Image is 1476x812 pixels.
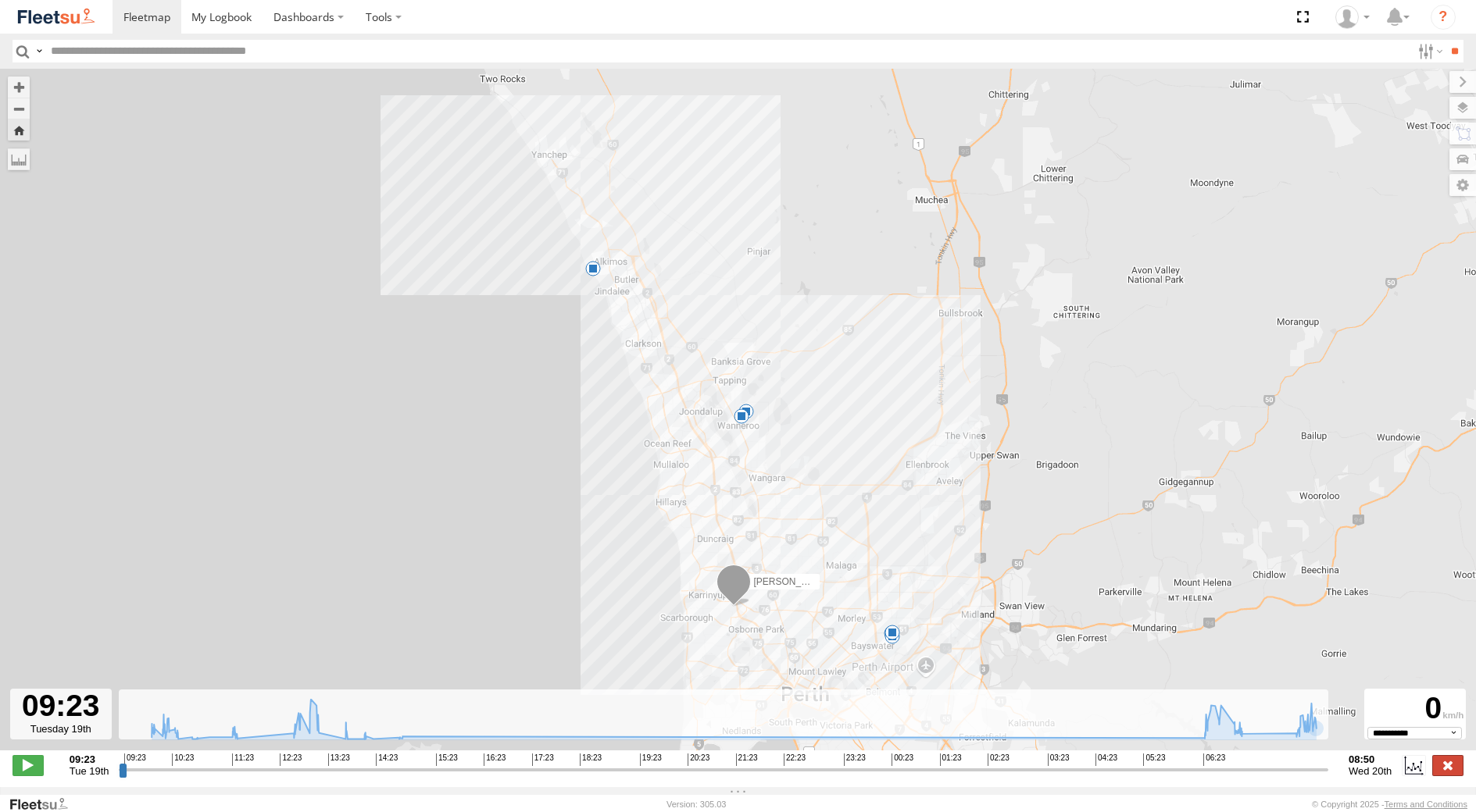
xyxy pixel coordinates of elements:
[940,753,962,766] span: 01:23
[1048,753,1070,766] span: 03:23
[436,753,458,766] span: 15:23
[1312,800,1467,809] div: © Copyright 2025 -
[8,98,30,119] button: Zoom out
[1143,753,1165,766] span: 05:23
[580,753,602,766] span: 18:23
[1367,691,1463,727] div: 0
[232,753,254,766] span: 11:23
[8,77,30,98] button: Zoom in
[532,753,554,766] span: 17:23
[736,753,758,766] span: 21:23
[8,148,30,170] label: Measure
[784,753,806,766] span: 22:23
[1349,753,1392,765] strong: 08:50
[124,753,146,766] span: 09:23
[1432,755,1463,775] label: Close
[1330,5,1375,29] div: TheMaker Systems
[376,753,398,766] span: 14:23
[8,119,30,141] button: Zoom Home
[640,753,662,766] span: 19:23
[892,753,913,766] span: 00:23
[753,576,879,587] span: [PERSON_NAME] - 1EVQ862
[1449,174,1476,196] label: Map Settings
[16,6,97,27] img: fleetsu-logo-horizontal.svg
[1385,800,1467,809] a: Terms and Conditions
[1203,753,1225,766] span: 06:23
[70,765,109,777] span: Tue 19th Aug 2025
[13,755,44,775] label: Play/Stop
[1431,5,1456,30] i: ?
[667,800,726,809] div: Version: 305.03
[33,40,45,62] label: Search Query
[328,753,350,766] span: 13:23
[688,753,709,766] span: 20:23
[1095,753,1117,766] span: 04:23
[70,753,109,765] strong: 09:23
[280,753,302,766] span: 12:23
[988,753,1010,766] span: 02:23
[484,753,506,766] span: 16:23
[1349,765,1392,777] span: Wed 20th Aug 2025
[9,796,80,812] a: Visit our Website
[844,753,866,766] span: 23:23
[1412,40,1446,62] label: Search Filter Options
[172,753,194,766] span: 10:23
